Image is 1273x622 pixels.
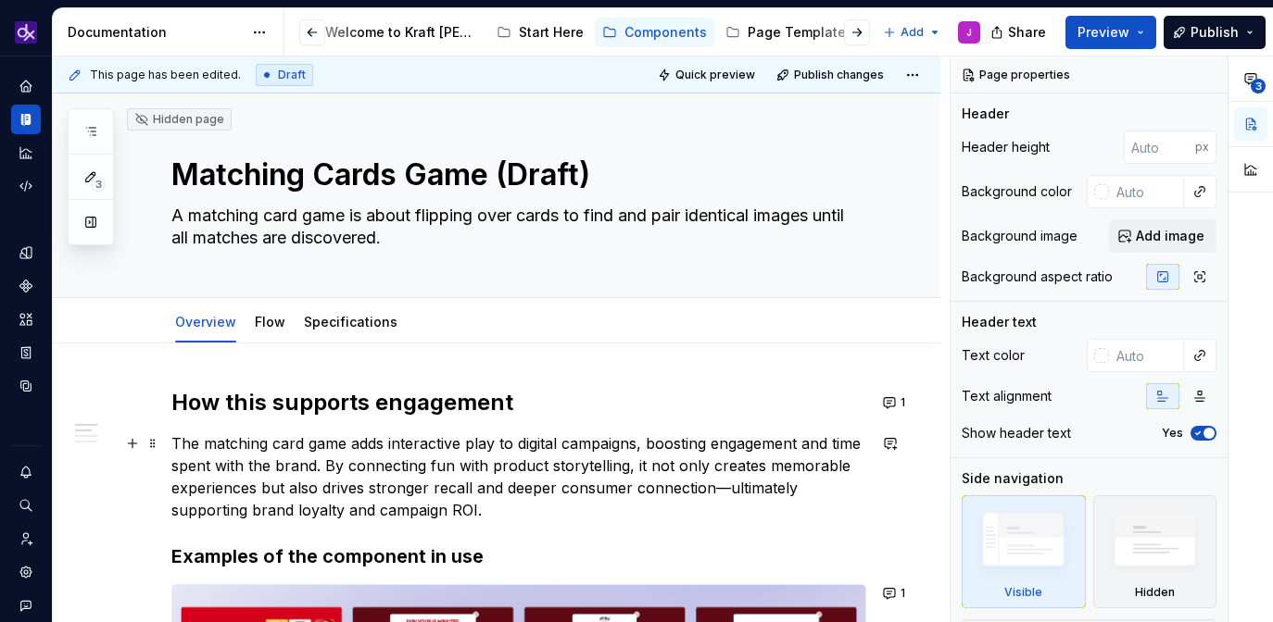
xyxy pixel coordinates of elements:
img: 0784b2da-6f85-42e6-8793-4468946223dc.png [15,21,37,44]
div: Hidden page [134,112,224,127]
button: Publish changes [771,62,892,88]
div: Page Templates [748,23,853,42]
input: Auto [1124,131,1195,164]
a: Analytics [11,138,41,168]
div: Background image [962,227,1078,245]
span: Draft [278,68,306,82]
button: Add [877,19,947,45]
div: Flow [247,302,293,341]
p: The matching card game adds interactive play to digital campaigns, boosting engagement and time s... [171,432,866,521]
div: Header [962,105,1009,123]
button: Contact support [11,591,41,620]
a: Components [11,271,41,301]
span: Publish [1191,23,1239,42]
span: 1 [901,395,905,410]
span: 1 [901,586,905,601]
strong: Examples of the component in use [171,545,484,567]
div: Welcome to Kraft [PERSON_NAME] [325,23,478,42]
div: Visible [1004,585,1042,600]
div: Documentation [68,23,243,42]
input: Auto [1109,175,1184,208]
label: Yes [1162,426,1183,441]
a: Design tokens [11,238,41,267]
div: Background color [962,182,1072,201]
div: Page tree [296,14,874,51]
a: Documentation [11,105,41,134]
div: Hidden [1093,495,1217,608]
div: Specifications [296,302,405,341]
div: Header height [962,138,1050,156]
div: Visible [962,495,1086,608]
div: Text color [962,346,1025,365]
a: Page Templates [718,18,861,47]
button: Search ⌘K [11,491,41,520]
textarea: A matching card game is about flipping over cards to find and pair identical images until all mat... [168,201,863,253]
h2: How this supports engagement [171,388,866,417]
span: 3 [1251,79,1266,93]
textarea: Matching Cards Game (Draft) [168,153,863,197]
div: Overview [168,302,244,341]
div: Side navigation [962,469,1064,488]
a: Welcome to Kraft [PERSON_NAME] [296,18,485,47]
a: Storybook stories [11,338,41,367]
button: Quick preview [652,62,763,88]
div: Hidden [1135,585,1175,600]
a: Specifications [304,314,397,330]
span: Quick preview [675,68,755,82]
span: This page has been edited. [90,68,241,82]
a: Home [11,71,41,101]
div: Show header text [962,424,1071,442]
button: Preview [1065,16,1156,49]
input: Auto [1109,339,1184,372]
p: px [1195,140,1209,155]
a: Data sources [11,371,41,401]
span: Preview [1078,23,1129,42]
button: Share [981,16,1058,49]
div: Text alignment [962,387,1052,405]
a: Assets [11,305,41,334]
span: 3 [91,177,106,192]
button: Publish [1164,16,1266,49]
div: Background aspect ratio [962,267,1113,286]
a: Code automation [11,171,41,201]
span: Add image [1136,227,1204,245]
span: Add [901,25,924,40]
div: J [966,25,972,40]
a: Overview [175,314,236,330]
div: Start Here [519,23,584,42]
span: Share [1008,23,1046,42]
button: 1 [877,580,914,606]
button: Add image [1109,219,1216,253]
button: 1 [877,390,914,416]
a: Invite team [11,524,41,554]
a: Components [595,18,714,47]
button: Notifications [11,457,41,487]
a: Settings [11,557,41,587]
span: Publish changes [794,68,884,82]
a: Flow [255,314,285,330]
div: Components [624,23,707,42]
div: Header text [962,313,1037,331]
a: Start Here [489,18,591,47]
